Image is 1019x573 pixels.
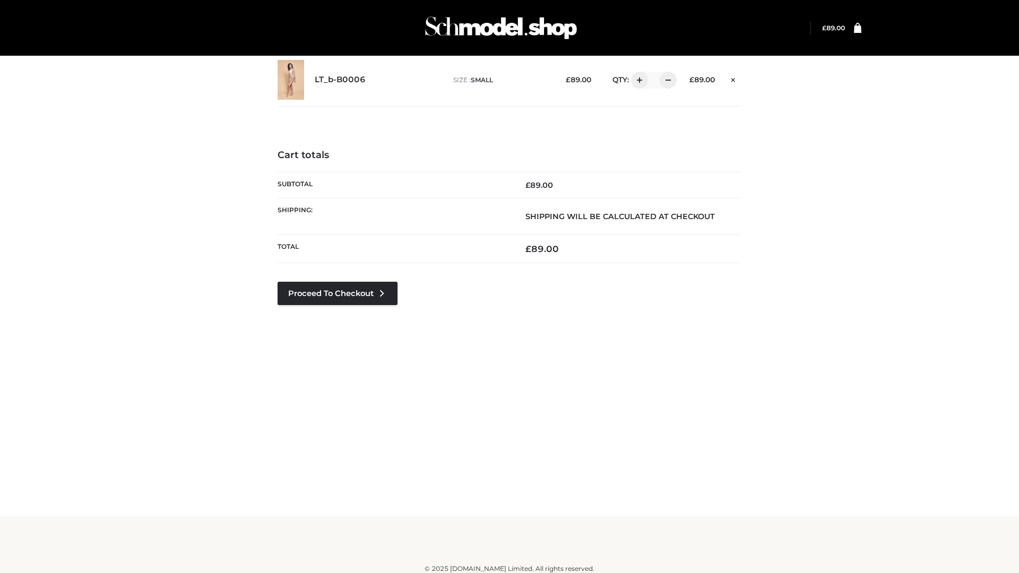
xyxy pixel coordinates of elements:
[525,180,553,190] bdi: 89.00
[566,75,571,84] span: £
[525,244,559,254] bdi: 89.00
[315,75,366,85] a: LT_b-B0006
[278,150,741,161] h4: Cart totals
[278,235,509,263] th: Total
[453,75,549,85] p: size :
[566,75,591,84] bdi: 89.00
[822,24,826,32] span: £
[278,198,509,235] th: Shipping:
[278,282,398,305] a: Proceed to Checkout
[689,75,694,84] span: £
[689,75,715,84] bdi: 89.00
[278,172,509,198] th: Subtotal
[421,7,581,49] img: Schmodel Admin 964
[525,212,715,221] strong: Shipping will be calculated at checkout
[278,60,304,100] img: LT_b-B0006 - SMALL
[525,180,530,190] span: £
[822,24,845,32] bdi: 89.00
[822,24,845,32] a: £89.00
[602,72,673,89] div: QTY:
[525,244,531,254] span: £
[471,76,493,84] span: SMALL
[726,72,741,85] a: Remove this item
